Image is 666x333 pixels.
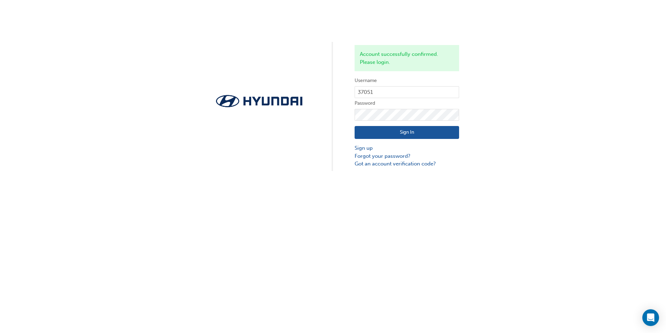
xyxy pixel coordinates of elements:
[355,86,459,98] input: Username
[355,144,459,152] a: Sign up
[207,93,311,109] img: Trak
[355,76,459,85] label: Username
[355,160,459,168] a: Got an account verification code?
[355,99,459,108] label: Password
[642,309,659,326] div: Open Intercom Messenger
[355,126,459,139] button: Sign In
[355,45,459,71] div: Account successfully confirmed. Please login.
[355,152,459,160] a: Forgot your password?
